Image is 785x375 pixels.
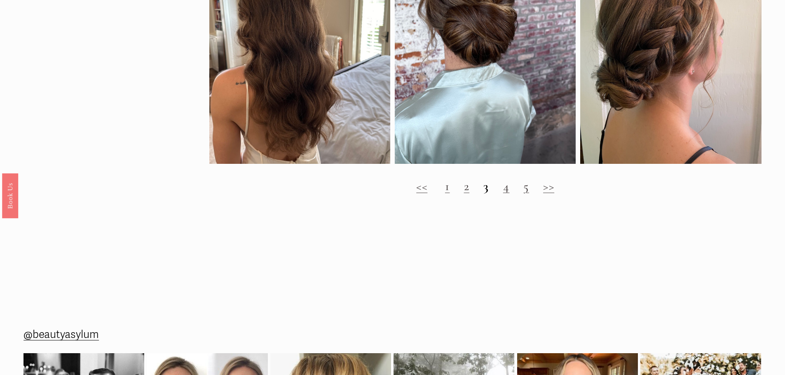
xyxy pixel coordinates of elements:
a: @beautyasylum [23,325,99,345]
a: 5 [523,179,529,194]
a: 1 [445,179,450,194]
a: << [416,179,427,194]
a: >> [543,179,554,194]
strong: 3 [483,179,489,194]
a: 4 [503,179,510,194]
a: 2 [464,179,470,194]
a: Book Us [2,173,18,218]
